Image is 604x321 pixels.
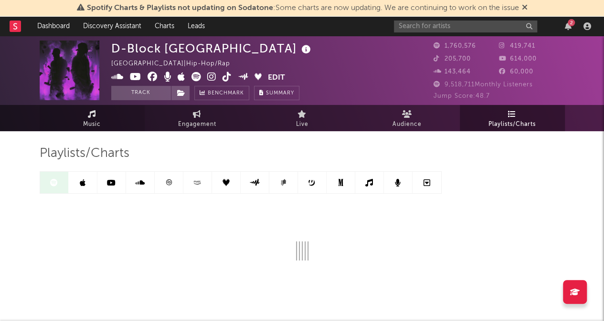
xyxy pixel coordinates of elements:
[266,91,294,96] span: Summary
[31,17,76,36] a: Dashboard
[522,4,528,12] span: Dismiss
[111,86,171,100] button: Track
[434,69,471,75] span: 143,464
[499,69,533,75] span: 60,000
[87,4,519,12] span: : Some charts are now updating. We are continuing to work on the issue
[568,19,575,26] div: 2
[111,58,241,70] div: [GEOGRAPHIC_DATA] | Hip-Hop/Rap
[434,93,490,99] span: Jump Score: 48.7
[87,4,273,12] span: Spotify Charts & Playlists not updating on Sodatone
[194,86,249,100] a: Benchmark
[145,105,250,131] a: Engagement
[434,82,533,88] span: 9,518,711 Monthly Listeners
[392,119,422,130] span: Audience
[111,41,313,56] div: D-Block [GEOGRAPHIC_DATA]
[488,119,536,130] span: Playlists/Charts
[40,105,145,131] a: Music
[499,43,535,49] span: 419,741
[460,105,565,131] a: Playlists/Charts
[148,17,181,36] a: Charts
[394,21,537,32] input: Search for artists
[254,86,299,100] button: Summary
[434,43,476,49] span: 1,760,576
[40,148,129,159] span: Playlists/Charts
[83,119,101,130] span: Music
[565,22,572,30] button: 2
[76,17,148,36] a: Discovery Assistant
[181,17,212,36] a: Leads
[434,56,471,62] span: 205,700
[296,119,308,130] span: Live
[178,119,216,130] span: Engagement
[268,72,285,84] button: Edit
[355,105,460,131] a: Audience
[499,56,537,62] span: 614,000
[250,105,355,131] a: Live
[208,88,244,99] span: Benchmark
